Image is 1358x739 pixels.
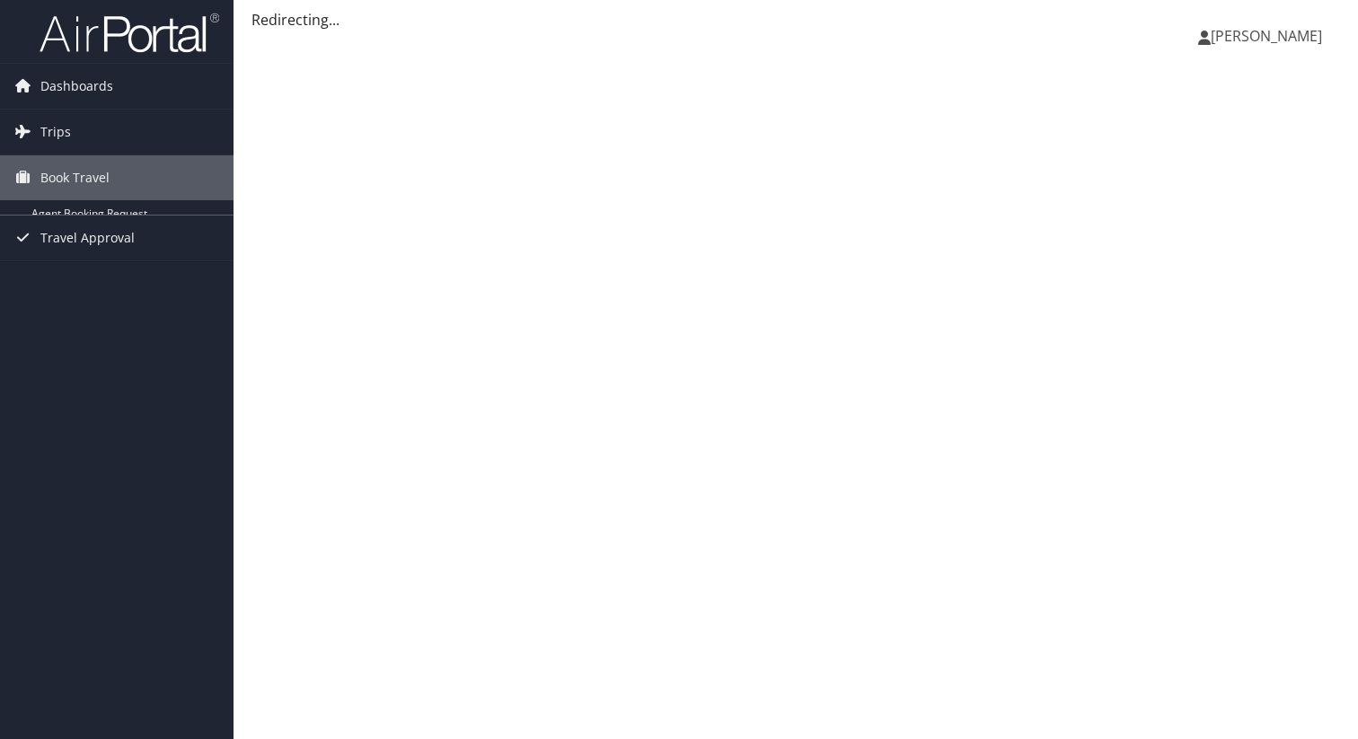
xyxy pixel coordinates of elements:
img: airportal-logo.png [40,12,219,54]
span: Book Travel [40,155,110,200]
span: Dashboards [40,64,113,109]
span: [PERSON_NAME] [1211,26,1322,46]
span: Trips [40,110,71,154]
a: [PERSON_NAME] [1198,9,1340,63]
span: Travel Approval [40,216,135,260]
div: Redirecting... [251,9,1340,31]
